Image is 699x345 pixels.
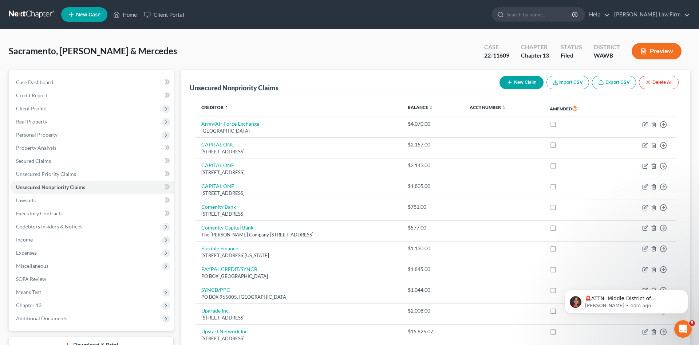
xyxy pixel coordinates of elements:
[201,190,396,197] div: [STREET_ADDRESS]
[201,141,234,148] a: CAPITAL ONE
[594,43,620,51] div: District
[632,43,682,59] button: Preview
[408,328,458,335] div: $15,825.07
[201,328,248,334] a: Upstart Network Inc
[470,105,506,110] a: Acct Number unfold_more
[521,51,549,60] div: Chapter
[201,266,257,272] a: PAYPAL CREDIT/SYNCB
[16,158,51,164] span: Secured Claims
[484,51,509,60] div: 22-11609
[561,51,582,60] div: Filed
[201,335,396,342] div: [STREET_ADDRESS]
[561,43,582,51] div: Status
[16,223,82,230] span: Codebtors Insiders & Notices
[16,315,67,321] span: Additional Documents
[76,12,100,17] span: New Case
[110,8,141,21] a: Home
[201,231,396,238] div: The [PERSON_NAME] Company [STREET_ADDRESS]
[9,46,177,56] span: Sacramento, [PERSON_NAME] & Mercedes
[639,76,679,89] button: Delete All
[201,245,238,251] a: Flexible Finance
[16,145,56,151] span: Property Analysis
[544,100,610,117] th: Amended
[10,168,174,181] a: Unsecured Priority Claims
[16,132,58,138] span: Personal Property
[201,121,259,127] a: Army/Air Force Exchange
[408,245,458,252] div: $1,130.00
[553,274,699,325] iframe: Intercom notifications message
[10,76,174,89] a: Case Dashboard
[201,128,396,134] div: [GEOGRAPHIC_DATA]
[201,204,236,210] a: Comenity Bank
[190,83,279,92] div: Unsecured Nonpriority Claims
[408,183,458,190] div: $1,805.00
[10,207,174,220] a: Executory Contracts
[408,307,458,314] div: $2,008.00
[408,224,458,231] div: $577.00
[16,236,33,243] span: Income
[16,105,46,111] span: Client Profile
[502,106,506,110] i: unfold_more
[506,8,573,21] input: Search by name...
[521,43,549,51] div: Chapter
[141,8,188,21] a: Client Portal
[201,183,234,189] a: CAPITAL ONE
[10,181,174,194] a: Unsecured Nonpriority Claims
[201,314,396,321] div: [STREET_ADDRESS]
[16,289,41,295] span: Means Test
[546,76,589,89] button: Import CSV
[201,273,396,280] div: PO BOX [GEOGRAPHIC_DATA]
[611,8,690,21] a: [PERSON_NAME] Law Firm
[592,76,636,89] a: Export CSV
[201,287,230,293] a: SYNCB/PPC
[201,252,396,259] div: [STREET_ADDRESS][US_STATE]
[689,320,695,326] span: 5
[201,211,396,217] div: [STREET_ADDRESS]
[408,266,458,273] div: $1,845.00
[408,286,458,294] div: $1,044.00
[542,52,549,59] span: 13
[201,169,396,176] div: [STREET_ADDRESS]
[10,89,174,102] a: Credit Report
[10,154,174,168] a: Secured Claims
[16,184,85,190] span: Unsecured Nonpriority Claims
[16,79,53,85] span: Case Dashboard
[16,171,76,177] span: Unsecured Priority Claims
[674,320,692,338] iframe: Intercom live chat
[16,250,37,256] span: Expenses
[408,105,433,110] a: Balance unfold_more
[10,273,174,286] a: SOFA Review
[499,76,544,89] button: New Claim
[16,118,47,125] span: Real Property
[408,120,458,128] div: $4,070.00
[16,197,36,203] span: Lawsuits
[10,141,174,154] a: Property Analysis
[484,43,509,51] div: Case
[429,106,433,110] i: unfold_more
[16,263,48,269] span: Miscellaneous
[201,294,396,301] div: PO BOX 965005, [GEOGRAPHIC_DATA]
[408,141,458,148] div: $2,157.00
[224,106,229,110] i: unfold_more
[16,302,42,308] span: Chapter 13
[16,92,47,98] span: Credit Report
[201,224,253,231] a: Comenity Capital Bank
[408,162,458,169] div: $2,143.00
[201,162,234,168] a: CAPITAL ONE
[585,8,610,21] a: Help
[201,105,229,110] a: Creditor unfold_more
[201,307,230,314] a: Upgrade Inc.
[10,194,174,207] a: Lawsuits
[594,51,620,60] div: WAWB
[408,203,458,211] div: $781.00
[16,210,63,216] span: Executory Contracts
[16,276,46,282] span: SOFA Review
[201,148,396,155] div: [STREET_ADDRESS]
